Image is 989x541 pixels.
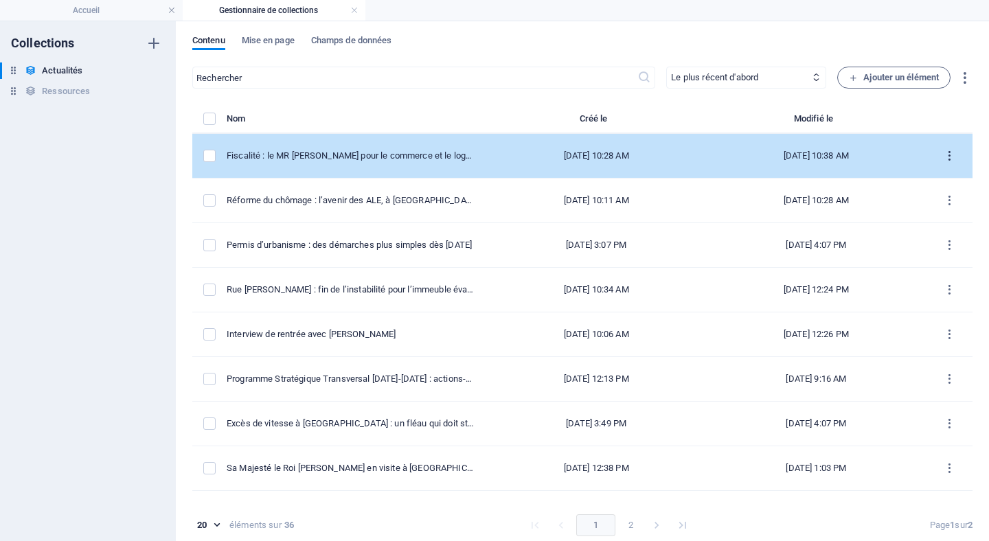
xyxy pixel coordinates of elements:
[192,67,637,89] input: Rechercher
[497,239,695,251] div: [DATE] 3:07 PM
[227,373,475,385] div: Programme Stratégique Transversal 2025-2030 : actions-clés
[192,32,225,51] span: Contenu
[242,32,295,51] span: Mise en page
[837,67,951,89] button: Ajouter un élément
[311,32,392,51] span: Champs de données
[227,417,475,430] div: Excès de vitesse à La Louvière : un fléau qui doit stopper !
[717,194,915,207] div: [DATE] 10:28 AM
[717,239,915,251] div: [DATE] 4:07 PM
[497,328,695,341] div: [DATE] 10:06 AM
[950,520,955,530] strong: 1
[576,514,615,536] button: page 1
[42,83,90,100] h6: Ressources
[486,111,706,134] th: Créé le
[497,194,695,207] div: [DATE] 10:11 AM
[646,514,668,536] button: Go to next page
[717,328,915,341] div: [DATE] 12:26 PM
[497,150,695,162] div: [DATE] 10:28 AM
[717,462,915,474] div: [DATE] 1:03 PM
[227,239,475,251] div: Permis d’urbanisme : des démarches plus simples dès octobre 2025
[227,328,475,341] div: Interview de rentrée avec Olivier Destrebecq
[284,519,294,531] strong: 36
[706,111,926,134] th: Modifié le
[227,284,475,296] div: Rue Achille Chavée : fin de l’instabilité pour l’immeuble évacué depuis 2021
[968,520,973,530] strong: 2
[42,62,82,79] h6: Actualités
[717,284,915,296] div: [DATE] 12:24 PM
[717,373,915,385] div: [DATE] 9:16 AM
[849,69,939,86] span: Ajouter un élément
[522,514,696,536] nav: pagination navigation
[717,150,915,162] div: [DATE] 10:38 AM
[497,373,695,385] div: [DATE] 12:13 PM
[192,519,224,531] div: 20
[11,35,75,51] h6: Collections
[183,3,365,18] h4: Gestionnaire de collections
[227,111,486,134] th: Nom
[227,150,475,162] div: Fiscalité : le MR agit pour le commerce et le logement !
[717,417,915,430] div: [DATE] 4:07 PM
[619,514,641,536] button: Go to page 2
[672,514,694,536] button: Go to last page
[146,35,162,51] i: Créer une nouvelle collection
[497,417,695,430] div: [DATE] 3:49 PM
[497,462,695,474] div: [DATE] 12:38 PM
[227,194,475,207] div: Réforme du chômage : l’avenir des ALE, à La Louvière et en Wallonie, ce qu’il faut savoir
[497,284,695,296] div: [DATE] 10:34 AM
[227,462,475,474] div: Sa Majesté le Roi Philippe en visite à La Louvière : cap sur l'économie circulaire !
[930,519,973,531] div: Page sur
[229,519,282,531] div: éléments sur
